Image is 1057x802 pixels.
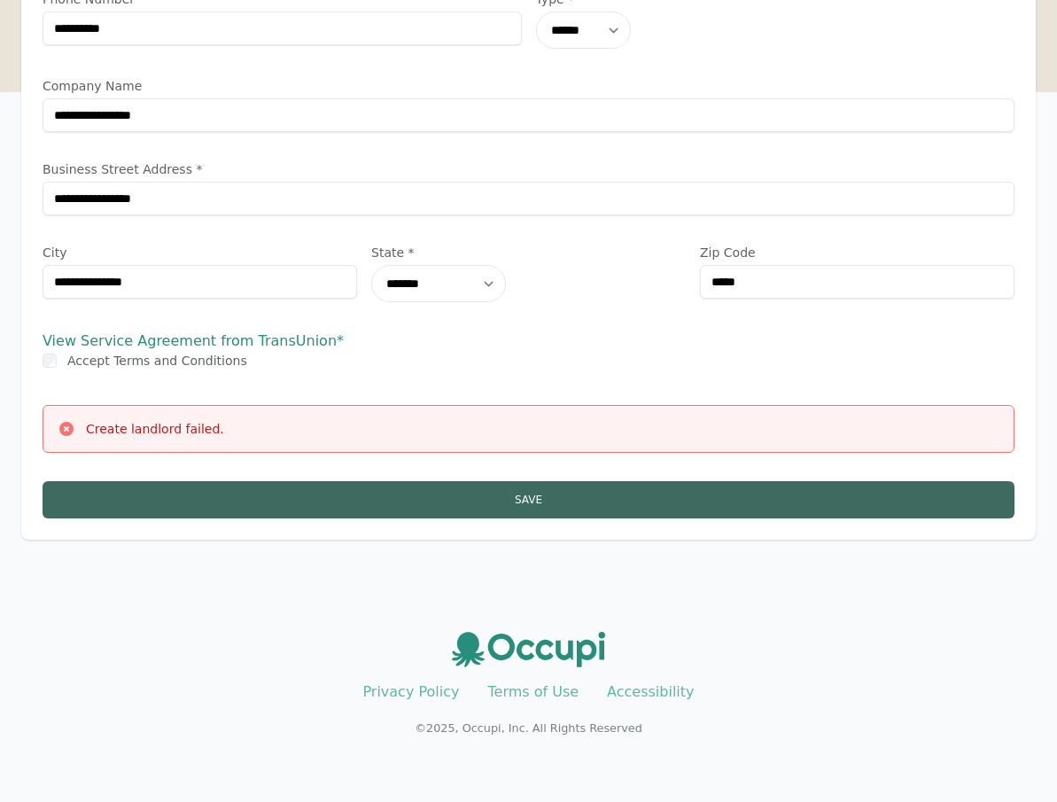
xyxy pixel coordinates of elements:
label: City [43,244,357,261]
label: Accept Terms and Conditions [67,354,247,368]
label: Company Name [43,77,1014,95]
label: State * [371,244,686,261]
a: Privacy Policy [362,683,459,700]
a: Terms of Use [487,683,579,700]
a: Accessibility [607,683,694,700]
label: Business Street Address * [43,160,1014,178]
button: Save [43,481,1014,518]
div: Create landlord failed. [86,420,224,438]
small: © 2025 , Occupi, Inc. All Rights Reserved [415,721,642,735]
a: View Service Agreement from TransUnion* [43,332,344,349]
label: Zip Code [700,244,1014,261]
